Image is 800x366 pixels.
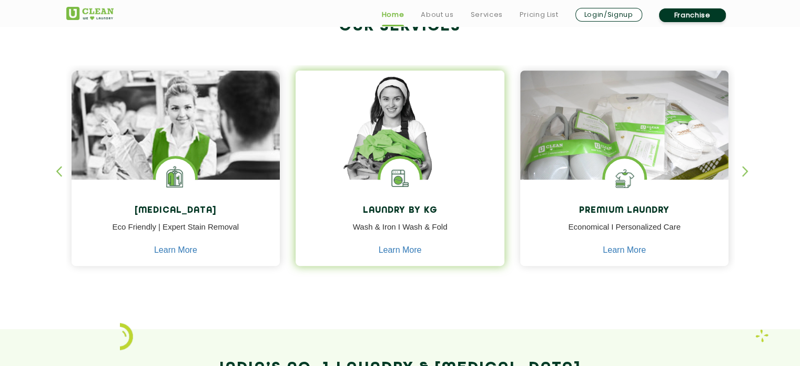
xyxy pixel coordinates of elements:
[79,206,272,216] h4: [MEDICAL_DATA]
[120,323,133,350] img: icon_2.png
[382,8,404,21] a: Home
[470,8,502,21] a: Services
[380,159,420,198] img: laundry washing machine
[379,245,422,255] a: Learn More
[659,8,726,22] a: Franchise
[303,221,497,245] p: Wash & Iron I Wash & Fold
[66,7,114,20] img: UClean Laundry and Dry Cleaning
[520,8,559,21] a: Pricing List
[303,206,497,216] h4: Laundry by Kg
[528,221,721,245] p: Economical I Personalized Care
[156,159,195,198] img: Laundry Services near me
[154,245,197,255] a: Learn More
[575,8,642,22] a: Login/Signup
[603,245,646,255] a: Learn More
[528,206,721,216] h4: Premium Laundry
[605,159,644,198] img: Shoes Cleaning
[755,329,768,342] img: Laundry wash and iron
[520,71,729,210] img: laundry done shoes and clothes
[296,71,504,210] img: a girl with laundry basket
[66,18,734,35] h2: Our Services
[72,71,280,239] img: Drycleaners near me
[79,221,272,245] p: Eco Friendly | Expert Stain Removal
[421,8,453,21] a: About us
